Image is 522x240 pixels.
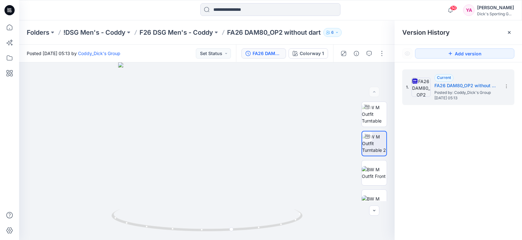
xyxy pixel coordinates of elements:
[289,48,328,59] button: Colorway 1
[362,195,387,209] img: BW M Outfit Back
[27,50,120,57] span: Posted [DATE] 05:13 by
[411,78,431,97] img: FA26 DAM80_OP2 without dart
[406,84,409,90] span: 1.
[362,166,387,180] img: BW M Outfit Front
[463,4,475,16] div: YA
[402,29,450,36] span: Version History
[323,28,342,37] button: 6
[437,75,451,80] span: Current
[253,50,282,57] div: FA26 DAM80_OP2 without dart
[507,30,512,35] button: Close
[434,96,498,100] span: [DATE] 05:13
[241,48,286,59] button: FA26 DAM80_OP2 without dart
[351,48,361,59] button: Details
[227,28,321,37] p: FA26 DAM80_OP2 without dart
[362,133,386,153] img: BW M Outfit Turntable 2
[477,11,514,16] div: Dick's Sporting G...
[331,29,334,36] p: 6
[139,28,213,37] a: F26 DSG Men's - Coddy
[415,48,514,59] button: Add version
[402,48,412,59] button: Show Hidden Versions
[78,51,120,56] a: Coddy_Dick's Group
[434,89,498,96] span: Posted by: Coddy_Dick's Group
[362,104,387,124] img: BW M Outfit Turntable
[450,5,457,11] span: 50
[63,28,125,37] a: !DSG Men's - Coddy
[27,28,49,37] a: Folders
[434,82,498,89] h5: FA26 DAM80_OP2 without dart
[477,4,514,11] div: [PERSON_NAME]
[300,50,324,57] div: Colorway 1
